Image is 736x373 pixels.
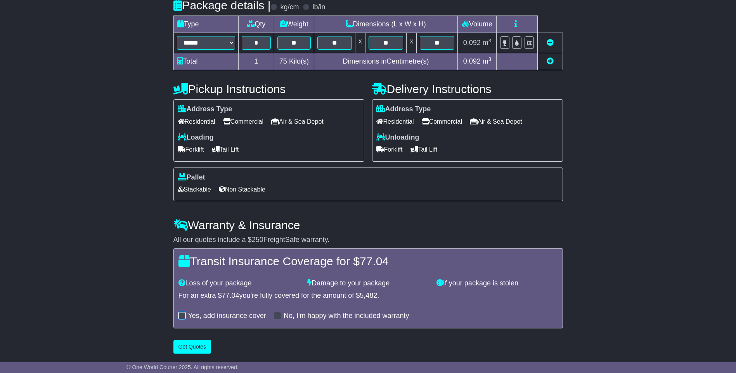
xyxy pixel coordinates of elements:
span: 0.092 [463,57,481,65]
label: Yes, add insurance cover [188,312,266,320]
span: Tail Lift [410,143,438,155]
td: x [407,33,417,53]
a: Remove this item [547,39,554,47]
span: m [483,39,492,47]
span: Commercial [422,116,462,128]
span: 77.04 [360,255,389,268]
h4: Warranty & Insurance [173,219,563,231]
span: Forklift [376,143,403,155]
td: Volume [458,16,497,33]
td: Kilo(s) [274,53,314,70]
label: Loading [178,133,214,142]
sup: 3 [488,56,492,62]
span: Air & Sea Depot [271,116,324,128]
button: Get Quotes [173,340,211,354]
span: 75 [279,57,287,65]
span: Tail Lift [212,143,239,155]
h4: Pickup Instructions [173,83,364,95]
div: Damage to your package [303,279,433,288]
div: All our quotes include a $ FreightSafe warranty. [173,236,563,244]
span: Forklift [178,143,204,155]
span: 0.092 [463,39,481,47]
a: Add new item [547,57,554,65]
h4: Delivery Instructions [372,83,563,95]
td: 1 [238,53,274,70]
td: Qty [238,16,274,33]
label: kg/cm [280,3,299,12]
span: Commercial [223,116,263,128]
td: Dimensions in Centimetre(s) [314,53,458,70]
span: Non Stackable [219,183,265,195]
label: Pallet [178,173,205,182]
td: Weight [274,16,314,33]
span: m [483,57,492,65]
span: 77.04 [222,292,239,299]
span: 5,482 [360,292,377,299]
label: Unloading [376,133,419,142]
div: Loss of your package [175,279,304,288]
td: Dimensions (L x W x H) [314,16,458,33]
span: Air & Sea Depot [470,116,522,128]
label: No, I'm happy with the included warranty [284,312,409,320]
div: If your package is stolen [433,279,562,288]
label: Address Type [376,105,431,114]
label: lb/in [312,3,325,12]
span: 250 [252,236,263,243]
span: Residential [178,116,215,128]
span: Residential [376,116,414,128]
span: Stackable [178,183,211,195]
td: x [355,33,365,53]
sup: 3 [488,38,492,43]
h4: Transit Insurance Coverage for $ [178,255,558,268]
td: Total [173,53,238,70]
div: For an extra $ you're fully covered for the amount of $ . [178,292,558,300]
td: Type [173,16,238,33]
span: © One World Courier 2025. All rights reserved. [126,364,239,370]
label: Address Type [178,105,232,114]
